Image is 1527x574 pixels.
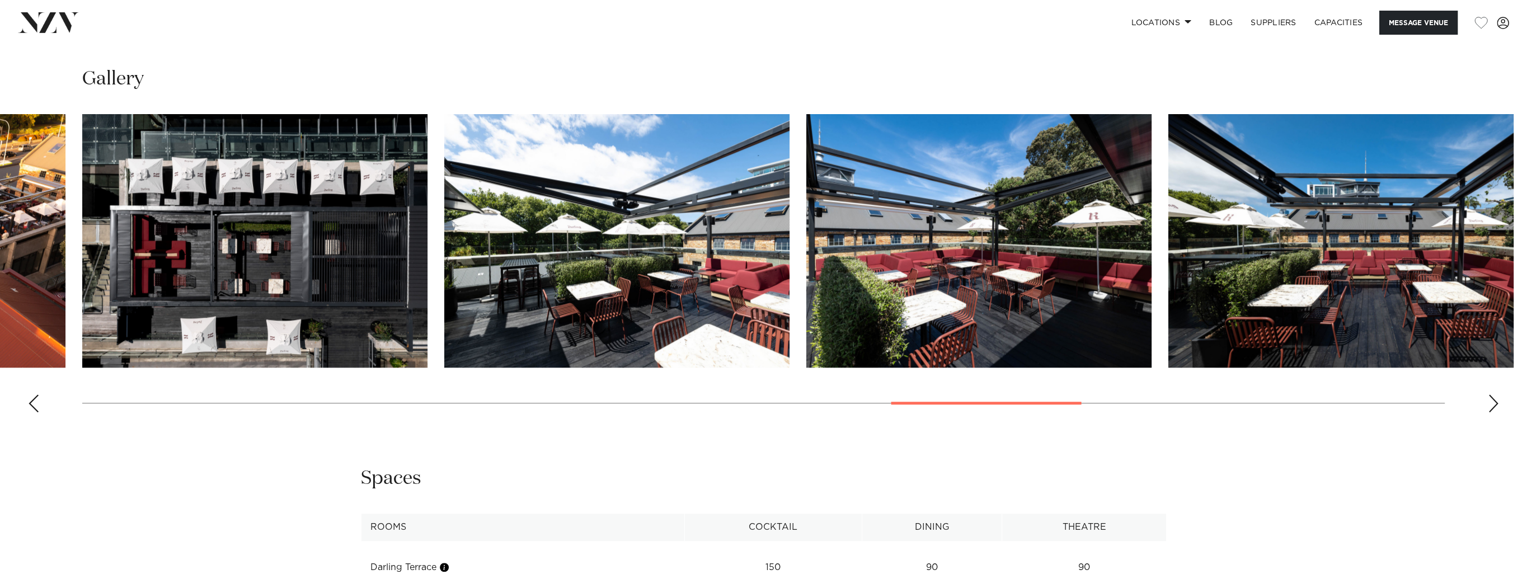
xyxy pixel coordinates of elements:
swiper-slide: 18 / 27 [444,114,790,368]
th: Theatre [1002,514,1166,541]
a: Capacities [1305,11,1372,35]
img: nzv-logo.png [18,12,79,32]
h2: Spaces [361,466,421,491]
img: Rooftop dining space at Darling on Drake [806,114,1152,368]
swiper-slide: 19 / 27 [806,114,1152,368]
swiper-slide: 17 / 27 [82,114,427,368]
img: Rooftop dining and blue skies at Darling on Drake [1168,114,1514,368]
swiper-slide: 20 / 27 [1168,114,1514,368]
th: Rooms [361,514,684,541]
th: Cocktail [684,514,862,541]
img: Darling on Drake rooftop from above [82,114,427,368]
a: Locations [1122,11,1200,35]
a: SUPPLIERS [1242,11,1305,35]
button: Message Venue [1379,11,1458,35]
th: Dining [862,514,1002,541]
a: BLOG [1200,11,1242,35]
h2: Gallery [82,67,144,92]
